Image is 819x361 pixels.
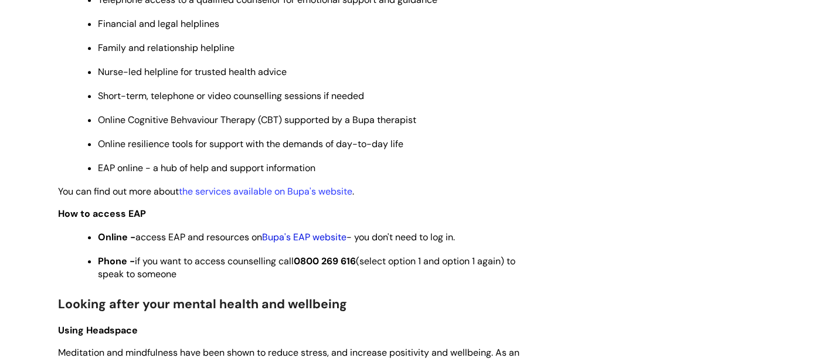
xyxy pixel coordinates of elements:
strong: Online - [98,231,135,243]
a: the services available on Bupa's website [179,185,352,197]
span: EAP online - a hub of help and support information [98,162,315,174]
strong: 0800 269 616 [294,255,356,267]
span: Online Cognitive Behvaviour Therapy (CBT) supported by a Bupa therapist [98,114,416,126]
span: access EAP and resources on - you don't need to log in. [98,231,455,243]
span: if you want to access counselling call (select option 1 and option 1 again) to speak to someone [98,255,515,280]
span: Family and relationship helpline [98,42,235,54]
span: Online resilience tools for support with the demands of day-to-day life [98,138,403,150]
span: You can find out more about . [58,185,354,197]
strong: Phone - [98,255,135,267]
span: Financial and legal helplines [98,18,219,30]
strong: How to access EAP [58,207,146,220]
a: Bupa's EAP website [262,231,346,243]
span: Looking after your mental health and wellbeing [58,296,347,312]
span: Nurse-led helpline for trusted health advice [98,66,287,78]
span: Short-term, telephone or video counselling sessions if needed [98,90,364,102]
span: Using Headspace [58,324,138,336]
